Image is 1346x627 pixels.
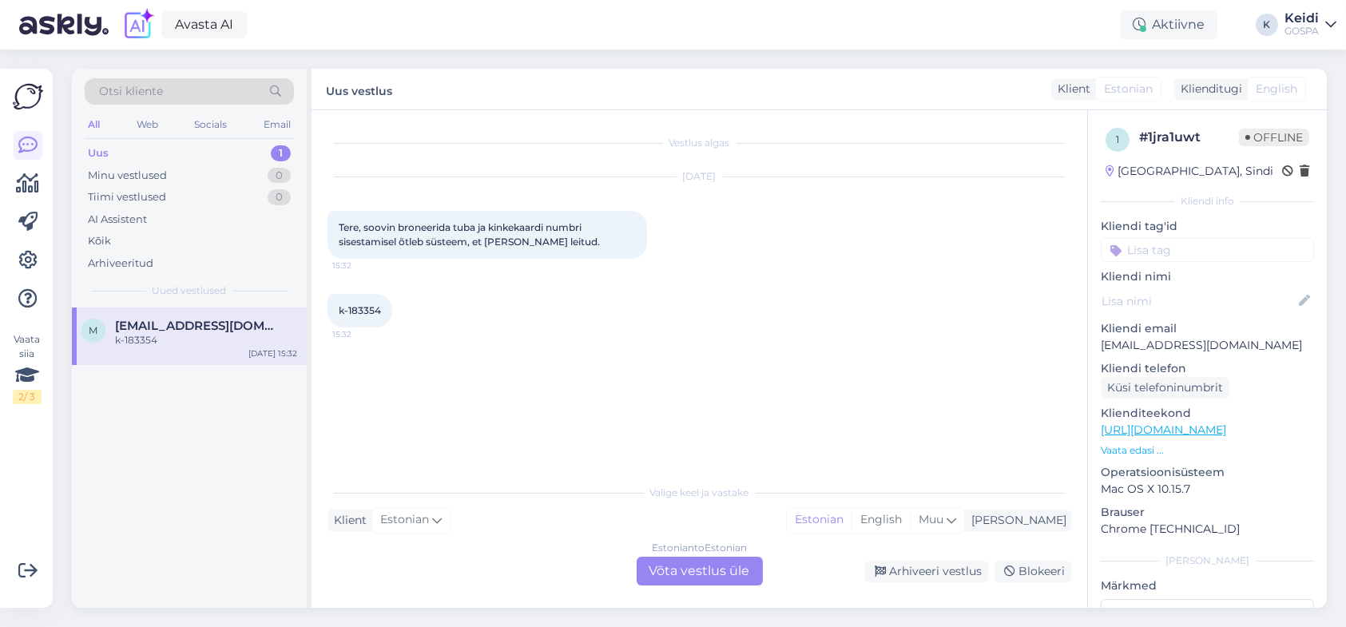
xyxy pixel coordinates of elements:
[1104,81,1153,97] span: Estonian
[1101,464,1314,481] p: Operatsioonisüsteem
[1101,521,1314,538] p: Chrome [TECHNICAL_ID]
[99,83,163,100] span: Otsi kliente
[1101,577,1314,594] p: Märkmed
[652,541,747,555] div: Estonian to Estonian
[1101,554,1314,568] div: [PERSON_NAME]
[1174,81,1242,97] div: Klienditugi
[332,260,392,272] span: 15:32
[121,8,155,42] img: explore-ai
[88,233,111,249] div: Kõik
[89,324,98,336] span: m
[1120,10,1217,39] div: Aktiivne
[191,114,230,135] div: Socials
[1256,14,1278,36] div: K
[1101,405,1314,422] p: Klienditeekond
[115,333,297,347] div: k-183354
[1256,81,1297,97] span: English
[965,512,1066,529] div: [PERSON_NAME]
[328,136,1071,150] div: Vestlus algas
[13,81,43,112] img: Askly Logo
[13,390,42,404] div: 2 / 3
[1284,25,1319,38] div: GOSPA
[1101,194,1314,208] div: Kliendi info
[380,511,429,529] span: Estonian
[1101,268,1314,285] p: Kliendi nimi
[1116,133,1119,145] span: 1
[153,284,227,298] span: Uued vestlused
[865,561,988,582] div: Arhiveeri vestlus
[268,189,291,205] div: 0
[1101,238,1314,262] input: Lisa tag
[133,114,161,135] div: Web
[339,221,600,248] span: Tere, soovin broneerida tuba ja kinkekaardi numbri sisestamisel õtleb süsteem, et [PERSON_NAME] l...
[260,114,294,135] div: Email
[88,256,153,272] div: Arhiveeritud
[1101,337,1314,354] p: [EMAIL_ADDRESS][DOMAIN_NAME]
[85,114,103,135] div: All
[1101,481,1314,498] p: Mac OS X 10.15.7
[1101,423,1226,437] a: [URL][DOMAIN_NAME]
[328,512,367,529] div: Klient
[1101,443,1314,458] p: Vaata edasi ...
[1101,360,1314,377] p: Kliendi telefon
[88,168,167,184] div: Minu vestlused
[1284,12,1319,25] div: Keidi
[1051,81,1090,97] div: Klient
[88,145,109,161] div: Uus
[326,78,392,100] label: Uus vestlus
[1101,504,1314,521] p: Brauser
[1101,320,1314,337] p: Kliendi email
[88,189,166,205] div: Tiimi vestlused
[328,486,1071,500] div: Valige keel ja vastake
[995,561,1071,582] div: Blokeeri
[271,145,291,161] div: 1
[13,332,42,404] div: Vaata siia
[332,328,392,340] span: 15:32
[268,168,291,184] div: 0
[1102,292,1296,310] input: Lisa nimi
[1284,12,1336,38] a: KeidiGOSPA
[1139,128,1239,147] div: # 1jra1uwt
[787,508,852,532] div: Estonian
[339,304,381,316] span: k-183354
[852,508,910,532] div: English
[1101,377,1229,399] div: Küsi telefoninumbrit
[637,557,763,585] div: Võta vestlus üle
[1106,163,1273,180] div: [GEOGRAPHIC_DATA], Sindi
[161,11,247,38] a: Avasta AI
[328,169,1071,184] div: [DATE]
[1101,218,1314,235] p: Kliendi tag'id
[115,319,281,333] span: marisvent@hotmail.com
[1239,129,1309,146] span: Offline
[88,212,147,228] div: AI Assistent
[248,347,297,359] div: [DATE] 15:32
[919,512,943,526] span: Muu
